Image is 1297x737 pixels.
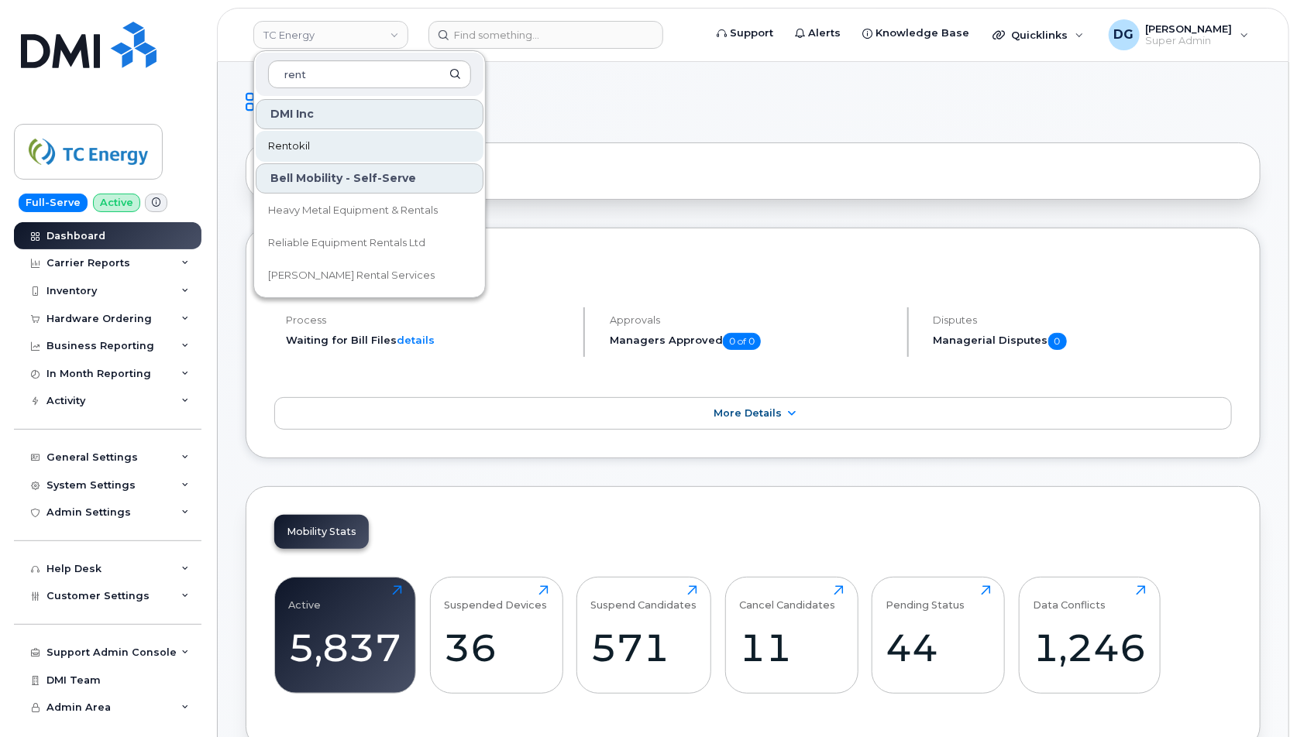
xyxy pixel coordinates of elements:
[739,585,844,684] a: Cancel Candidates11
[886,585,991,684] a: Pending Status44
[1033,625,1146,670] div: 1,246
[268,60,471,88] input: Search
[444,585,547,611] div: Suspended Devices
[591,625,697,670] div: 571
[289,625,402,670] div: 5,837
[397,334,435,346] a: details
[591,585,697,684] a: Suspend Candidates571
[610,314,894,326] h4: Approvals
[256,260,483,291] a: [PERSON_NAME] Rental Services
[256,99,483,129] div: DMI Inc
[256,228,483,259] a: Reliable Equipment Rentals Ltd
[739,585,835,611] div: Cancel Candidates
[268,268,435,283] span: [PERSON_NAME] Rental Services
[591,585,697,611] div: Suspend Candidates
[444,585,549,684] a: Suspended Devices36
[739,625,844,670] div: 11
[1048,333,1067,350] span: 0
[274,256,1232,279] h2: [DATE] Billing Cycle
[289,585,322,611] div: Active
[723,333,761,350] span: 0 of 0
[1033,585,1146,684] a: Data Conflicts1,246
[934,314,1232,326] h4: Disputes
[934,333,1232,350] h5: Managerial Disputes
[286,314,570,326] h4: Process
[714,407,782,419] span: More Details
[256,195,483,226] a: Heavy Metal Equipment & Rentals
[268,139,310,154] span: Rentokil
[1230,670,1285,725] iframe: Messenger Launcher
[268,235,425,251] span: Reliable Equipment Rentals Ltd
[886,585,965,611] div: Pending Status
[289,585,402,684] a: Active5,837
[1033,585,1106,611] div: Data Conflicts
[286,333,570,348] li: Waiting for Bill Files
[268,203,438,218] span: Heavy Metal Equipment & Rentals
[256,131,483,162] a: Rentokil
[256,163,483,194] div: Bell Mobility - Self-Serve
[444,625,549,670] div: 36
[610,333,894,350] h5: Managers Approved
[886,625,991,670] div: 44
